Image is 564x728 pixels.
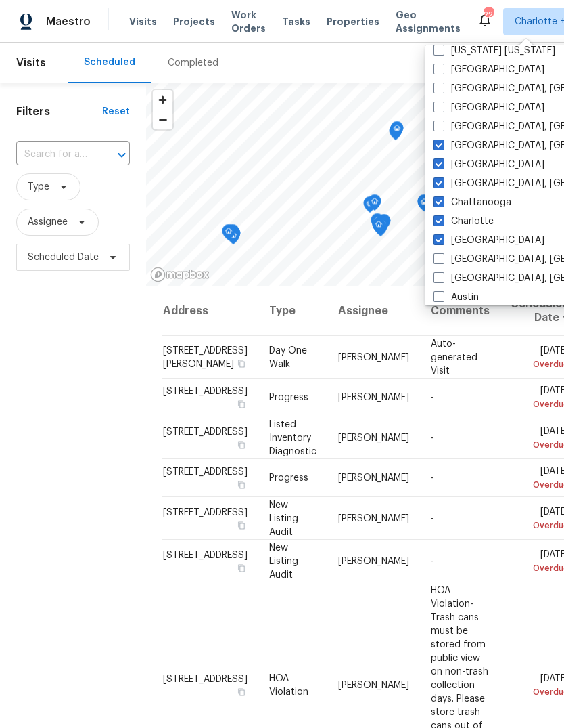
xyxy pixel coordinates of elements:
span: [PERSON_NAME] [338,513,409,523]
label: [GEOGRAPHIC_DATA] [433,101,544,114]
span: HOA Violation [269,673,308,696]
span: Work Orders [231,8,266,35]
div: Map marker [390,121,404,142]
span: Listed Inventory Diagnostic [269,419,316,456]
span: Visits [129,15,157,28]
button: Copy Address [235,438,248,450]
span: New Listing Audit [269,500,298,536]
span: [PERSON_NAME] [338,680,409,689]
div: Map marker [222,224,235,245]
h1: Filters [16,105,102,119]
span: - [431,393,434,402]
div: Map marker [375,216,389,237]
a: Mapbox homepage [150,267,210,282]
label: Austin [433,291,479,304]
button: Open [112,146,131,165]
span: Projects [173,15,215,28]
span: [STREET_ADDRESS][PERSON_NAME] [163,345,248,368]
span: - [431,513,434,523]
div: Map marker [372,217,385,238]
span: Properties [327,15,379,28]
th: Assignee [327,286,420,336]
div: Reset [102,105,130,119]
th: Address [162,286,258,336]
th: Type [258,286,327,336]
span: [STREET_ADDRESS] [163,387,248,396]
div: Map marker [417,194,431,215]
canvas: Map [146,83,507,286]
span: [PERSON_NAME] [338,473,409,483]
span: [STREET_ADDRESS] [163,467,248,477]
span: [STREET_ADDRESS] [163,674,248,683]
div: Map marker [377,214,391,235]
label: [GEOGRAPHIC_DATA] [433,234,544,247]
span: Visits [16,48,46,78]
div: Map marker [375,215,389,236]
span: - [431,433,434,442]
button: Copy Address [235,479,248,491]
th: Comments [420,286,500,336]
span: Type [28,180,49,194]
span: Progress [269,393,308,402]
button: Copy Address [235,398,248,410]
label: [US_STATE] [US_STATE] [433,44,555,58]
button: Copy Address [235,519,248,531]
div: Map marker [375,217,388,238]
span: Progress [269,473,308,483]
div: Map marker [371,213,384,234]
label: Chattanooga [433,196,511,209]
span: [PERSON_NAME] [338,352,409,362]
span: [PERSON_NAME] [338,556,409,565]
span: Scheduled Date [28,251,99,264]
span: [PERSON_NAME] [338,433,409,442]
span: Maestro [46,15,91,28]
div: Completed [168,56,218,70]
div: Scheduled [84,56,135,69]
span: New Listing Audit [269,542,298,579]
button: Zoom in [153,90,172,110]
span: [STREET_ADDRESS] [163,427,248,436]
span: [PERSON_NAME] [338,393,409,402]
label: Charlotte [433,215,494,228]
button: Copy Address [235,357,248,369]
div: Map marker [389,124,402,145]
input: Search for an address... [16,144,92,165]
span: Assignee [28,215,68,229]
span: [STREET_ADDRESS] [163,507,248,517]
span: Auto-generated Visit [431,339,477,375]
span: Geo Assignments [396,8,461,35]
span: - [431,473,434,483]
div: Map marker [368,194,381,215]
span: Tasks [282,17,310,26]
span: - [431,556,434,565]
button: Zoom out [153,110,172,129]
label: [GEOGRAPHIC_DATA] [433,158,544,171]
span: [STREET_ADDRESS] [163,550,248,559]
button: Copy Address [235,685,248,698]
span: Day One Walk [269,345,307,368]
div: Map marker [417,195,431,216]
div: Map marker [363,196,377,217]
div: 220 [484,8,493,22]
button: Copy Address [235,561,248,574]
label: [GEOGRAPHIC_DATA] [433,63,544,77]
